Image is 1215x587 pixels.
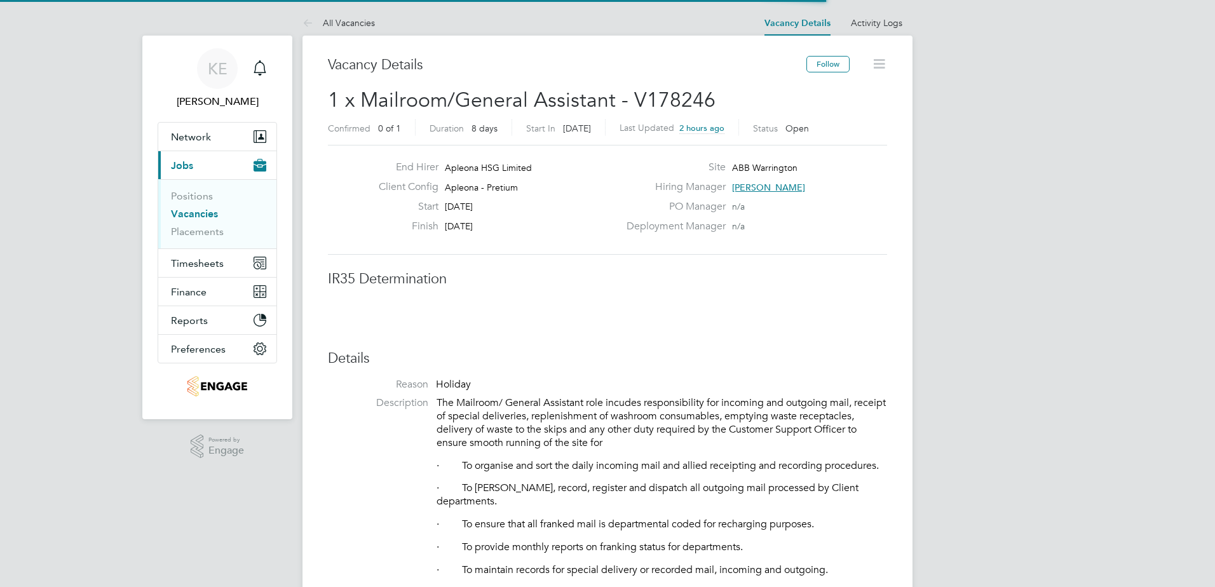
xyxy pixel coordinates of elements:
span: Timesheets [171,257,224,269]
label: Deployment Manager [619,220,726,233]
nav: Main navigation [142,36,292,419]
p: · To ensure that all franked mail is departmental coded for recharging purposes. [437,518,887,531]
label: Description [328,396,428,410]
button: Finance [158,278,276,306]
span: ABB Warrington [732,162,798,173]
span: 0 of 1 [378,123,401,134]
label: Start In [526,123,555,134]
a: Vacancies [171,208,218,220]
span: Holiday [436,378,471,391]
span: 8 days [472,123,498,134]
p: · To maintain records for special delivery or recorded mail, incoming and outgoing. [437,563,887,577]
a: Positions [171,190,213,202]
button: Reports [158,306,276,334]
a: KE[PERSON_NAME] [158,48,277,109]
a: Go to home page [158,376,277,396]
label: Confirmed [328,123,370,134]
button: Jobs [158,151,276,179]
div: Jobs [158,179,276,248]
span: Apleona HSG Limited [445,162,532,173]
button: Timesheets [158,249,276,277]
span: Preferences [171,343,226,355]
p: · To organise and sort the daily incoming mail and allied receipting and recording procedures. [437,459,887,473]
label: Hiring Manager [619,180,726,194]
label: Site [619,161,726,174]
span: Powered by [208,435,244,445]
label: Last Updated [620,122,674,133]
span: 2 hours ago [679,123,724,133]
h3: Vacancy Details [328,56,806,74]
span: KE [208,60,227,77]
a: Activity Logs [851,17,902,29]
label: Client Config [369,180,438,194]
p: · To [PERSON_NAME], record, register and dispatch all outgoing mail processed by Client departments. [437,482,887,508]
span: Finance [171,286,207,298]
button: Preferences [158,335,276,363]
span: [DATE] [445,201,473,212]
span: Jobs [171,159,193,172]
label: Finish [369,220,438,233]
img: modedge-logo-retina.png [187,376,247,396]
button: Network [158,123,276,151]
span: Network [171,131,211,143]
a: All Vacancies [302,17,375,29]
label: End Hirer [369,161,438,174]
span: [PERSON_NAME] [732,182,805,193]
p: The Mailroom/ General Assistant role incudes responsibility for incoming and outgoing mail, recei... [437,396,887,449]
a: Powered byEngage [191,435,245,459]
span: 1 x Mailroom/General Assistant - V178246 [328,88,716,112]
h3: IR35 Determination [328,270,887,288]
span: [DATE] [445,220,473,232]
label: PO Manager [619,200,726,213]
p: · To provide monthly reports on franking status for departments. [437,541,887,554]
span: Apleona - Pretium [445,182,518,193]
label: Duration [430,123,464,134]
span: Engage [208,445,244,456]
label: Status [753,123,778,134]
span: Open [785,123,809,134]
a: Placements [171,226,224,238]
button: Follow [806,56,850,72]
label: Start [369,200,438,213]
span: [DATE] [563,123,591,134]
h3: Details [328,349,887,368]
a: Vacancy Details [764,18,831,29]
span: Reports [171,314,208,327]
label: Reason [328,378,428,391]
span: Kieran Edwards [158,94,277,109]
span: n/a [732,201,745,212]
span: n/a [732,220,745,232]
